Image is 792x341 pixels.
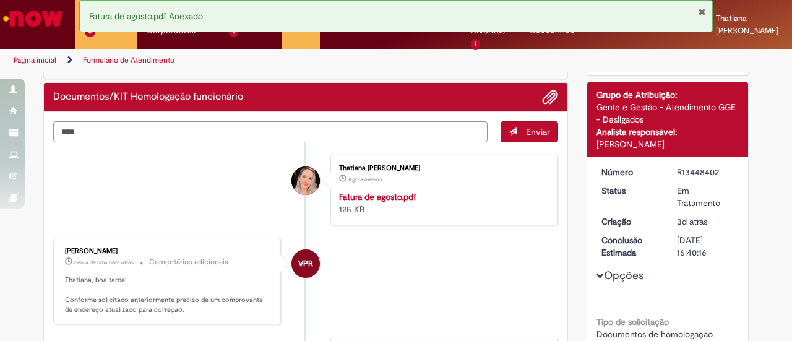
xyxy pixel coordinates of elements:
div: Gente e Gestão - Atendimento GGE - Desligados [596,101,739,126]
button: Enviar [501,121,558,142]
div: [PERSON_NAME] [596,138,739,150]
ul: Trilhas de página [9,49,519,72]
div: Em Tratamento [677,184,734,209]
span: Agora mesmo [348,176,382,183]
div: R13448402 [677,166,734,178]
span: 1 [471,39,480,50]
b: Tipo de solicitação [596,316,669,327]
div: 26/08/2025 13:44:50 [677,215,734,228]
textarea: Digite sua mensagem aqui... [53,121,488,142]
a: Formulário de Atendimento [83,55,174,65]
dt: Criação [592,215,668,228]
span: Fatura de agosto.pdf Anexado [89,11,203,22]
small: Comentários adicionais [149,257,228,267]
div: Thatiana [PERSON_NAME] [339,165,545,172]
div: Vanessa Paiva Ribeiro [291,249,320,278]
span: Documentos de homologação [596,329,713,340]
div: [PERSON_NAME] [65,248,271,255]
div: 125 KB [339,191,545,215]
img: ServiceNow [1,6,65,31]
a: Página inicial [14,55,56,65]
p: Thatiana, boa tarde! Conforme solicitado anteriormente preciso de um comprovante de endereço atua... [65,275,271,314]
span: Thatiana [PERSON_NAME] [716,13,778,36]
span: Enviar [526,126,550,137]
button: Fechar Notificação [698,7,706,17]
dt: Número [592,166,668,178]
dt: Conclusão Estimada [592,234,668,259]
h2: Documentos/KIT Homologação funcionário Histórico de tíquete [53,92,243,103]
dt: Status [592,184,668,197]
time: 26/08/2025 13:44:50 [677,216,707,227]
time: 28/08/2025 16:04:14 [348,176,382,183]
div: Thatiana Vitorino Castro Pereira [291,166,320,195]
div: Grupo de Atribuição: [596,88,739,101]
div: [DATE] 16:40:16 [677,234,734,259]
span: cerca de uma hora atrás [74,259,134,266]
a: Fatura de agosto.pdf [339,191,416,202]
button: Adicionar anexos [542,89,558,105]
div: Analista responsável: [596,126,739,138]
span: VPR [298,249,313,278]
span: 3d atrás [677,216,707,227]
